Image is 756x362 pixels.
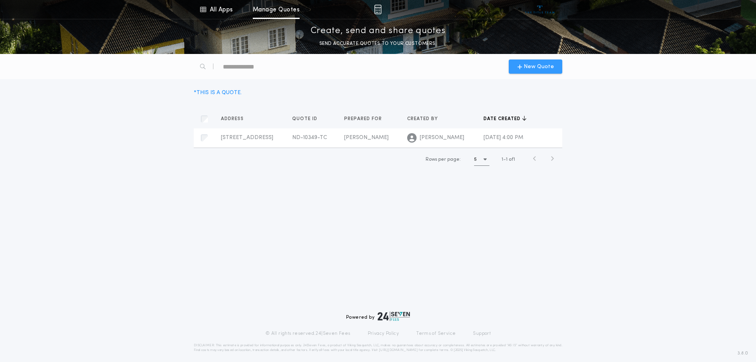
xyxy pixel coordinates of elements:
[194,89,242,97] div: * THIS IS A QUOTE.
[426,157,461,162] span: Rows per page:
[319,40,437,48] p: SEND ACCURATE QUOTES TO YOUR CUSTOMERS.
[378,312,410,321] img: logo
[292,116,319,122] span: Quote ID
[344,116,384,122] span: Prepared for
[474,153,489,166] button: 5
[292,115,323,123] button: Quote ID
[374,5,382,14] img: img
[484,115,526,123] button: Date created
[416,330,456,337] a: Terms of Service
[737,350,748,357] span: 3.8.0
[221,135,273,141] span: [STREET_ADDRESS]
[484,116,522,122] span: Date created
[407,115,444,123] button: Created by
[509,59,562,74] button: New Quote
[474,156,477,163] h1: 5
[221,115,250,123] button: Address
[509,156,515,163] span: of 1
[346,312,410,321] div: Powered by
[525,6,555,13] img: vs-icon
[292,135,327,141] span: ND-10349-TC
[524,63,554,71] span: New Quote
[506,157,508,162] span: 1
[379,349,418,352] a: [URL][DOMAIN_NAME]
[344,135,389,141] span: [PERSON_NAME]
[265,330,350,337] p: © All rights reserved. 24|Seven Fees
[473,330,491,337] a: Support
[484,135,523,141] span: [DATE] 4:00 PM
[194,343,562,353] p: DISCLAIMER: This estimate is provided for informational purposes only. 24|Seven Fees, a product o...
[502,157,503,162] span: 1
[368,330,399,337] a: Privacy Policy
[420,134,464,142] span: [PERSON_NAME]
[221,116,245,122] span: Address
[311,25,446,37] p: Create, send and share quotes
[407,116,439,122] span: Created by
